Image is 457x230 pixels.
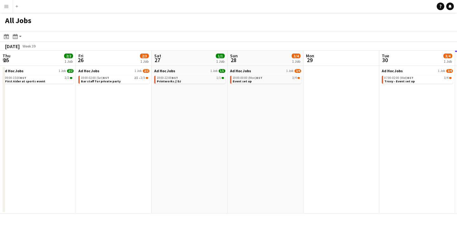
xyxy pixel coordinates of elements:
[230,68,251,73] span: Ad Hoc Jobs
[229,56,238,64] span: 28
[172,76,178,80] span: BST
[81,76,148,80] div: •
[81,76,109,80] span: 19:00-02:00 (Sat)
[292,76,297,80] span: 3/4
[67,69,74,73] span: 2/2
[233,76,300,83] a: 19:00-00:00 (Mon)BST3/4Event set up
[230,68,301,73] a: Ad Hoc Jobs1 Job3/4
[446,69,453,73] span: 3/4
[210,69,217,73] span: 1 Job
[140,54,149,58] span: 2/3
[78,68,99,73] span: Ad Hoc Jobs
[292,54,301,58] span: 3/4
[154,68,175,73] span: Ad Hoc Jobs
[154,53,161,59] span: Sat
[78,53,83,59] span: Fri
[134,76,138,80] span: 2I
[5,43,20,49] div: [DATE]
[443,54,452,58] span: 3/4
[286,69,293,73] span: 1 Job
[103,76,109,80] span: BST
[143,69,149,73] span: 2/3
[81,79,121,83] span: Bar staff for private party
[20,76,26,80] span: BST
[444,76,448,80] span: 3/4
[407,76,414,80] span: BST
[382,68,453,73] a: Ad Hoc Jobs1 Job3/4
[65,76,69,80] span: 2/2
[216,59,224,64] div: 1 Job
[292,59,300,64] div: 1 Job
[382,53,389,59] span: Tue
[3,53,10,59] span: Thu
[5,76,26,80] span: 09:00-15:00
[230,68,301,85] div: Ad Hoc Jobs1 Job3/419:00-00:00 (Mon)BST3/4Event set up
[222,77,224,79] span: 1/1
[157,79,181,83] span: Printworks // DJ
[154,68,225,73] a: Ad Hoc Jobs1 Job1/1
[3,68,74,73] a: Ad Hoc Jobs1 Job2/2
[70,77,72,79] span: 2/2
[157,76,224,83] a: 19:00-22:00BST1/1Printworks // DJ
[381,56,389,64] span: 30
[154,68,225,85] div: Ad Hoc Jobs1 Job1/119:00-22:00BST1/1Printworks // DJ
[384,79,415,83] span: Troxy - Event set up
[305,56,314,64] span: 29
[295,69,301,73] span: 3/4
[216,54,225,58] span: 1/1
[233,76,262,80] span: 19:00-00:00 (Mon)
[64,54,73,58] span: 2/2
[384,76,414,80] span: 07:00-02:00 (Wed)
[157,76,178,80] span: 19:00-22:00
[81,76,148,83] a: 19:00-02:00 (Sat)BST2I•2/3Bar staff for private party
[146,77,148,79] span: 2/3
[21,44,37,48] span: Week 39
[77,56,83,64] span: 26
[306,53,314,59] span: Mon
[449,77,452,79] span: 3/4
[140,59,149,64] div: 1 Job
[5,76,72,83] a: 09:00-15:00BST2/2First Aider at sports event
[444,59,452,64] div: 1 Job
[384,76,452,83] a: 07:00-02:00 (Wed)BST3/4Troxy - Event set up
[141,76,145,80] span: 2/3
[64,59,73,64] div: 1 Job
[2,56,10,64] span: 25
[135,69,142,73] span: 1 Job
[382,68,453,85] div: Ad Hoc Jobs1 Job3/407:00-02:00 (Wed)BST3/4Troxy - Event set up
[219,69,225,73] span: 1/1
[78,68,149,85] div: Ad Hoc Jobs1 Job2/319:00-02:00 (Sat)BST2I•2/3Bar staff for private party
[233,79,252,83] span: Event set up
[297,77,300,79] span: 3/4
[59,69,66,73] span: 1 Job
[78,68,149,73] a: Ad Hoc Jobs1 Job2/3
[216,76,221,80] span: 1/1
[438,69,445,73] span: 1 Job
[230,53,238,59] span: Sun
[382,68,403,73] span: Ad Hoc Jobs
[3,68,74,85] div: Ad Hoc Jobs1 Job2/209:00-15:00BST2/2First Aider at sports event
[153,56,161,64] span: 27
[5,79,45,83] span: First Aider at sports event
[256,76,262,80] span: BST
[3,68,23,73] span: Ad Hoc Jobs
